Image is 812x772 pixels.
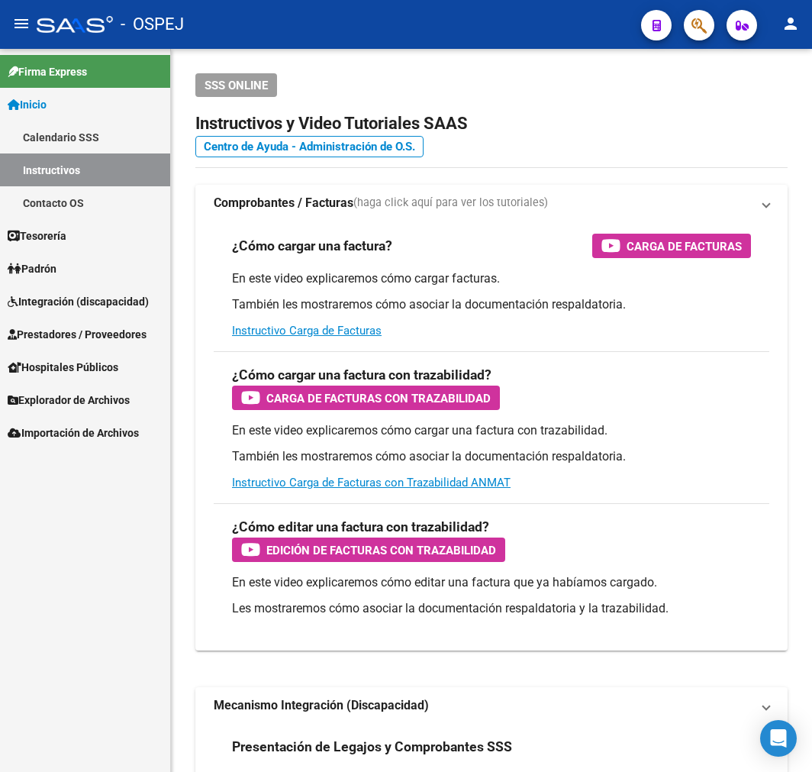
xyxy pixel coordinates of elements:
mat-expansion-panel-header: Comprobantes / Facturas(haga click aquí para ver los tutoriales) [195,185,788,221]
span: SSS ONLINE [205,79,268,92]
span: Firma Express [8,63,87,80]
span: Inicio [8,96,47,113]
span: Edición de Facturas con Trazabilidad [266,541,496,560]
p: En este video explicaremos cómo cargar facturas. [232,270,751,287]
p: En este video explicaremos cómo cargar una factura con trazabilidad. [232,422,751,439]
p: También les mostraremos cómo asociar la documentación respaldatoria. [232,448,751,465]
span: Hospitales Públicos [8,359,118,376]
span: Importación de Archivos [8,425,139,441]
div: Comprobantes / Facturas(haga click aquí para ver los tutoriales) [195,221,788,651]
span: Carga de Facturas [627,237,742,256]
p: En este video explicaremos cómo editar una factura que ya habíamos cargado. [232,574,751,591]
strong: Mecanismo Integración (Discapacidad) [214,697,429,714]
a: Instructivo Carga de Facturas [232,324,382,338]
mat-icon: menu [12,15,31,33]
span: Padrón [8,260,56,277]
button: Edición de Facturas con Trazabilidad [232,538,505,562]
span: Explorador de Archivos [8,392,130,409]
span: - OSPEJ [121,8,184,41]
strong: Comprobantes / Facturas [214,195,353,212]
h2: Instructivos y Video Tutoriales SAAS [195,109,788,138]
mat-expansion-panel-header: Mecanismo Integración (Discapacidad) [195,687,788,724]
button: Carga de Facturas con Trazabilidad [232,386,500,410]
button: Carga de Facturas [592,234,751,258]
a: Centro de Ayuda - Administración de O.S. [195,136,424,157]
div: Open Intercom Messenger [760,720,797,757]
mat-icon: person [781,15,800,33]
a: Instructivo Carga de Facturas con Trazabilidad ANMAT [232,476,511,489]
span: Integración (discapacidad) [8,293,149,310]
p: Les mostraremos cómo asociar la documentación respaldatoria y la trazabilidad. [232,600,751,617]
span: Carga de Facturas con Trazabilidad [266,389,491,408]
h3: Presentación de Legajos y Comprobantes SSS [232,736,512,757]
p: También les mostraremos cómo asociar la documentación respaldatoria. [232,296,751,313]
span: Prestadores / Proveedores [8,326,147,343]
h3: ¿Cómo editar una factura con trazabilidad? [232,516,489,538]
button: SSS ONLINE [195,73,277,97]
h3: ¿Cómo cargar una factura con trazabilidad? [232,364,491,386]
h3: ¿Cómo cargar una factura? [232,235,392,257]
span: Tesorería [8,228,66,244]
span: (haga click aquí para ver los tutoriales) [353,195,548,212]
